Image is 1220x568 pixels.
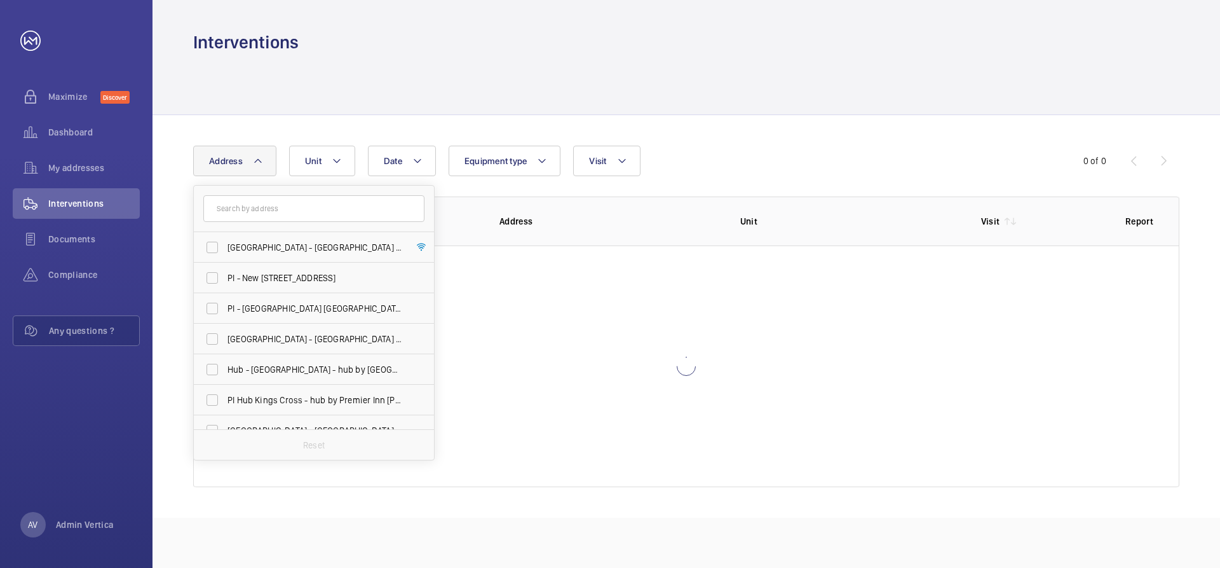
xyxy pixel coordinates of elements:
[464,156,527,166] span: Equipment type
[48,197,140,210] span: Interventions
[227,394,402,406] span: PI Hub Kings Cross - hub by Premier Inn [PERSON_NAME][GEOGRAPHIC_DATA], [GEOGRAPHIC_DATA]
[28,518,37,531] p: AV
[305,156,322,166] span: Unit
[449,146,561,176] button: Equipment type
[573,146,640,176] button: Visit
[227,333,402,345] span: [GEOGRAPHIC_DATA] - [GEOGRAPHIC_DATA] ([GEOGRAPHIC_DATA]) - [GEOGRAPHIC_DATA] - [GEOGRAPHIC_DATA]...
[193,146,276,176] button: Address
[384,156,402,166] span: Date
[56,518,114,531] p: Admin Vertica
[499,215,720,228] p: Address
[1125,215,1153,228] p: Report
[227,302,402,315] span: PI - [GEOGRAPHIC_DATA] [GEOGRAPHIC_DATA] - [STREET_ADDRESS]
[48,162,140,174] span: My addresses
[227,424,402,437] span: [GEOGRAPHIC_DATA] - [GEOGRAPHIC_DATA] - [STREET_ADDRESS]
[48,90,100,103] span: Maximize
[368,146,436,176] button: Date
[193,31,299,54] h1: Interventions
[303,439,325,452] p: Reset
[981,215,1000,228] p: Visit
[49,324,139,337] span: Any questions ?
[48,268,140,281] span: Compliance
[1083,155,1106,167] div: 0 of 0
[589,156,606,166] span: Visit
[289,146,355,176] button: Unit
[209,156,243,166] span: Address
[48,126,140,139] span: Dashboard
[740,215,961,228] p: Unit
[227,363,402,376] span: Hub - [GEOGRAPHIC_DATA] - hub by [GEOGRAPHIC_DATA] [GEOGRAPHIC_DATA]
[48,233,140,246] span: Documents
[227,241,402,254] span: [GEOGRAPHIC_DATA] - [GEOGRAPHIC_DATA] - [GEOGRAPHIC_DATA] [GEOGRAPHIC_DATA]
[203,195,424,222] input: Search by address
[227,272,402,284] span: PI - New [STREET_ADDRESS]
[100,91,130,104] span: Discover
